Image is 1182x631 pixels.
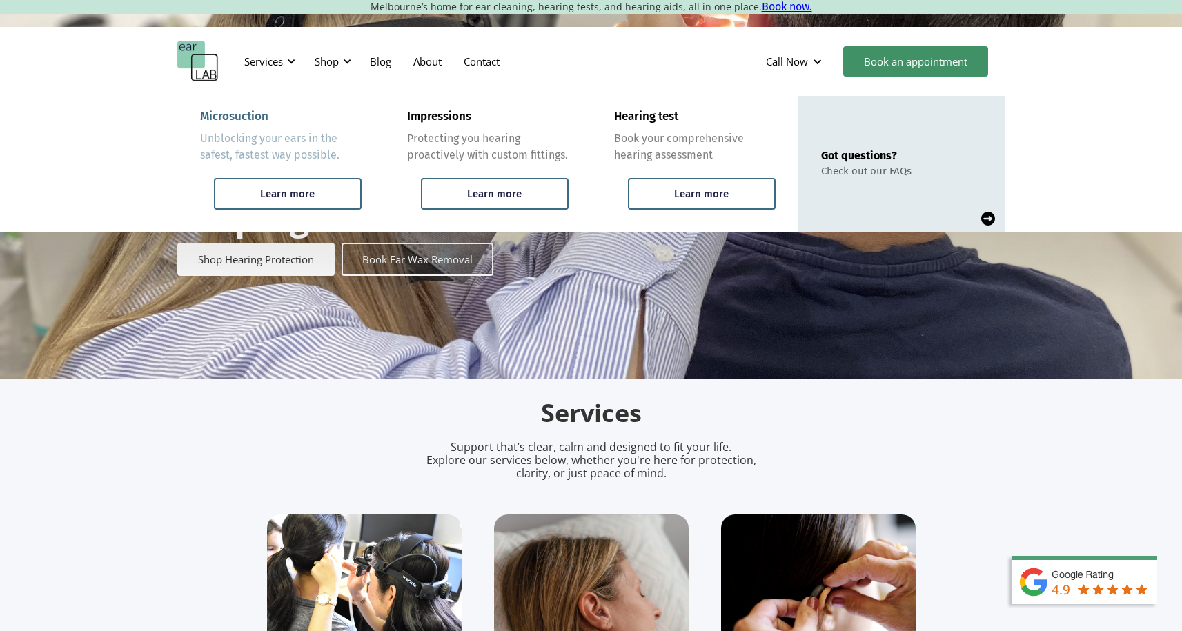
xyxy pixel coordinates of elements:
a: Shop Hearing Protection [177,243,335,276]
a: Hearing testBook your comprehensive hearing assessmentLearn more [591,96,798,232]
div: Call Now [755,41,836,82]
div: Check out our FAQs [821,165,912,177]
div: Hearing test [614,110,678,123]
a: home [177,41,219,82]
h1: and [177,97,591,234]
a: ImpressionsProtecting you hearing proactively with custom fittings.Learn more [384,96,591,232]
p: Support that’s clear, calm and designed to fit your life. Explore our services below, whether you... [408,441,774,481]
div: Call Now [766,54,808,68]
h2: Services [267,397,916,430]
div: Shop [315,54,339,68]
div: Book your comprehensive hearing assessment [614,130,776,163]
div: Unblocking your ears in the safest, fastest way possible. [200,130,362,163]
div: Learn more [260,188,315,200]
div: Learn more [674,188,729,200]
a: Book Ear Wax Removal [342,243,493,276]
div: Learn more [467,188,522,200]
div: Impressions [407,110,471,123]
a: About [402,41,453,81]
a: Blog [359,41,402,81]
a: MicrosuctionUnblocking your ears in the safest, fastest way possible.Learn more [177,96,384,232]
a: Book an appointment [843,46,988,77]
div: Protecting you hearing proactively with custom fittings. [407,130,569,163]
div: Services [236,41,299,82]
div: Shop [306,41,355,82]
div: Got questions? [821,149,912,162]
a: Contact [453,41,511,81]
div: Services [244,54,283,68]
div: Microsuction [200,110,268,123]
a: Got questions?Check out our FAQs [798,96,1005,232]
